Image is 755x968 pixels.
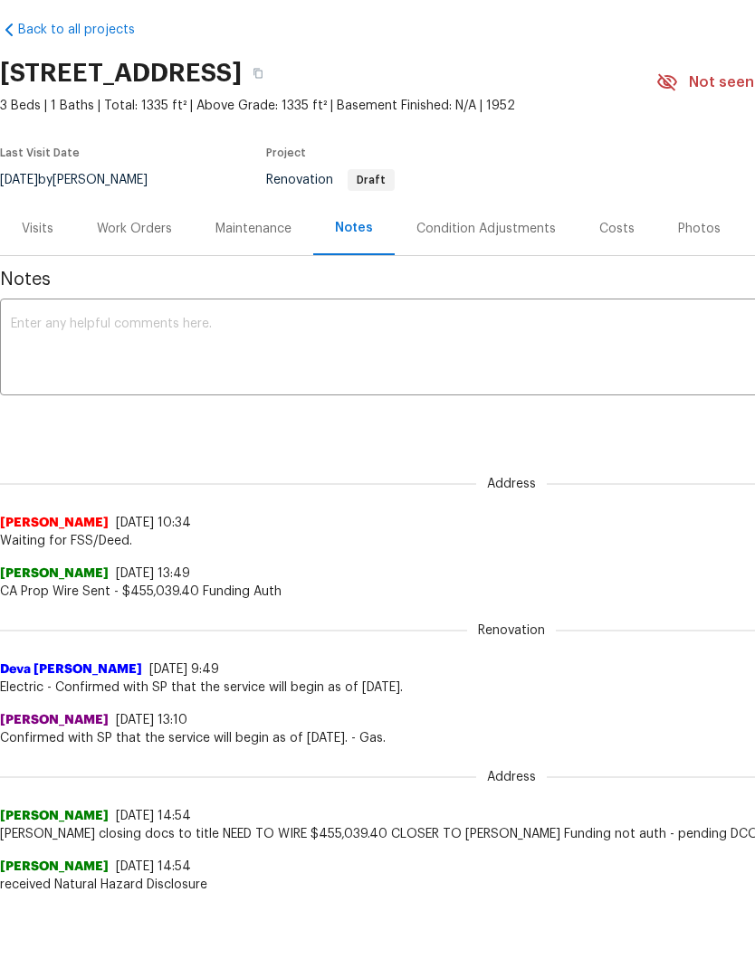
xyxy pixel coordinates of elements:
div: Notes [335,219,373,237]
div: Work Orders [97,220,172,238]
span: Project [266,147,306,158]
div: Photos [678,220,721,238]
span: Renovation [266,174,395,186]
div: Visits [22,220,53,238]
div: Maintenance [215,220,291,238]
div: Costs [599,220,635,238]
span: Address [476,768,547,786]
span: [DATE] 9:49 [149,663,219,676]
span: [DATE] 13:49 [116,567,190,580]
span: Renovation [467,622,556,640]
button: Copy Address [242,57,274,90]
span: Address [476,475,547,493]
span: [DATE] 14:54 [116,810,191,822]
span: [DATE] 13:10 [116,714,187,726]
span: [DATE] 14:54 [116,860,191,873]
span: [DATE] 10:34 [116,517,191,529]
div: Condition Adjustments [416,220,556,238]
span: Draft [349,175,393,185]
